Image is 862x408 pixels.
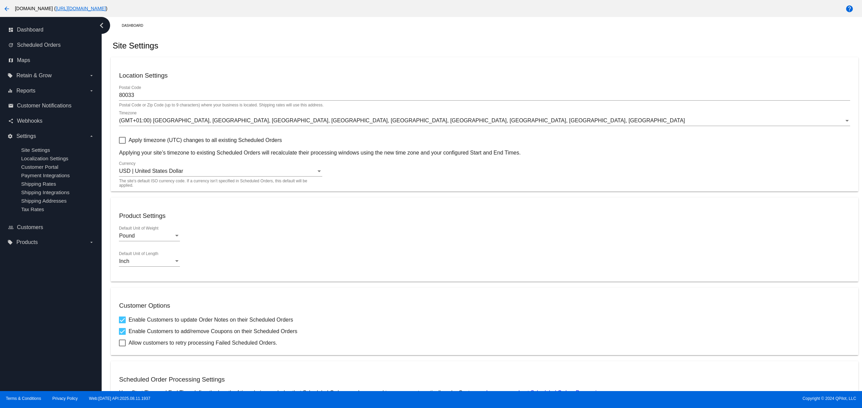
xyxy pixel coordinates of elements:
span: (GMT+01:00) [GEOGRAPHIC_DATA], [GEOGRAPHIC_DATA], [GEOGRAPHIC_DATA], [GEOGRAPHIC_DATA], [GEOGRAPH... [119,118,685,123]
span: Apply timezone (UTC) changes to all existing Scheduled Orders [128,136,282,144]
mat-select: Currency [119,168,322,174]
a: Dashboard [122,20,149,31]
i: arrow_drop_down [89,73,94,78]
h3: Product Settings [119,212,850,220]
i: settings [7,134,13,139]
i: share [8,118,14,124]
i: equalizer [7,88,13,94]
span: Copyright © 2024 QPilot, LLC [437,396,856,401]
a: Privacy Policy [53,396,78,401]
i: arrow_drop_down [89,240,94,245]
a: Localization Settings [21,156,68,161]
i: email [8,103,14,108]
a: Customer Portal [21,164,58,170]
h3: Scheduled Order Processing Settings [119,376,850,383]
a: dashboard Dashboard [8,24,94,35]
span: Dashboard [17,27,43,33]
i: people_outline [8,225,14,230]
span: Allow customers to retry processing Failed Scheduled Orders. [128,339,277,347]
a: Terms & Conditions [6,396,41,401]
mat-icon: help [845,5,854,13]
a: map Maps [8,55,94,66]
i: local_offer [7,240,13,245]
i: dashboard [8,27,14,33]
a: Shipping Integrations [21,189,69,195]
span: Customer Notifications [17,103,71,109]
span: Inch [119,258,129,264]
i: local_offer [7,73,13,78]
a: update Scheduled Orders [8,40,94,50]
a: Shipping Rates [21,181,56,187]
mat-select: Default Unit of Weight [119,233,180,239]
i: map [8,58,14,63]
div: Postal Code or Zip Code (up to 9 characters) where your business is located. Shipping rates will ... [119,103,324,108]
span: Customers [17,224,43,230]
span: Enable Customers to update Order Notes on their Scheduled Orders [128,316,293,324]
p: Applying your site’s timezone to existing Scheduled Orders will recalculate their processing wind... [119,150,850,156]
span: Maps [17,57,30,63]
span: Products [16,239,38,245]
i: update [8,42,14,48]
span: Webhooks [17,118,42,124]
span: Scheduled Orders [17,42,61,48]
a: Site Settings [21,147,50,153]
p: Your Start Time and End Time define the length of time during each day that Scheduled Orders can ... [119,390,850,396]
h3: Customer Options [119,302,850,309]
mat-icon: arrow_back [3,5,11,13]
i: arrow_drop_down [89,134,94,139]
span: Reports [16,88,35,94]
mat-hint: The site's default ISO currency code. If a currency isn’t specified in Scheduled Orders, this def... [119,179,318,188]
a: share Webhooks [8,116,94,126]
span: [DOMAIN_NAME] ( ) [15,6,107,11]
a: email Customer Notifications [8,100,94,111]
h3: Location Settings [119,72,850,79]
a: Payment Integrations [21,172,70,178]
mat-select: Timezone [119,118,850,124]
h2: Site Settings [112,41,158,50]
span: Enable Customers to add/remove Coupons on their Scheduled Orders [128,327,297,335]
i: chevron_left [96,20,107,31]
span: Retain & Grow [16,73,52,79]
a: Tax Rates [21,206,44,212]
input: Postal Code [119,92,850,98]
span: Pound [119,233,135,239]
a: Web:[DATE] API:2025.08.11.1937 [89,396,150,401]
a: [URL][DOMAIN_NAME] [56,6,106,11]
span: USD | United States Dollar [119,168,183,174]
a: Learn more about Scheduled Orders Processing. [486,390,604,395]
a: people_outline Customers [8,222,94,233]
a: Shipping Addresses [21,198,66,204]
i: arrow_drop_down [89,88,94,94]
span: Settings [16,133,36,139]
mat-select: Default Unit of Length [119,258,180,264]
